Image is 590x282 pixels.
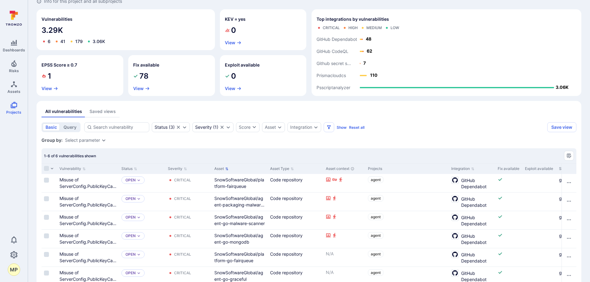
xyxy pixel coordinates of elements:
div: Cell for Integration [449,230,495,248]
div: Cell for Projects [365,174,449,192]
div: Cell for Fix available [495,193,522,211]
div: Cell for Vulnerability [57,174,119,192]
div: Cell for Asset Type [268,174,323,192]
div: All vulnerabilities [45,108,82,115]
span: Projects [6,110,21,115]
button: Expand dropdown [226,125,231,130]
button: Expand dropdown [137,253,141,256]
button: Expand dropdown [137,197,141,201]
div: Cell for Status [119,211,165,229]
div: Severity [195,125,212,130]
a: agent [368,232,383,239]
button: Sort by Integration [451,166,474,171]
span: agent [371,233,381,238]
div: Critical [174,271,191,275]
text: Psscriptanalyzer [317,85,350,90]
button: Score [236,122,260,132]
div: Cell for [562,211,576,229]
button: Row actions menu [564,271,574,280]
span: Dashboards [3,48,25,52]
button: Open [125,215,136,220]
a: View [225,40,242,45]
div: Cell for Status [119,193,165,211]
div: Cell for Vulnerability [57,193,119,211]
button: Sort by Asset [214,166,229,171]
p: N/A [326,251,363,257]
div: High [348,25,358,30]
a: 41 [60,39,65,44]
div: Asset [265,125,276,130]
div: Cell for Status [119,248,165,267]
div: Cell for Asset Type [268,193,323,211]
div: Integration [290,125,312,130]
button: Manage columns [564,151,574,161]
button: Sort by Asset Type [270,166,294,171]
button: Row actions menu [564,196,574,206]
span: agent [371,177,381,182]
button: Open [125,178,136,183]
button: Filters [324,122,334,132]
div: Cell for selection [42,193,57,211]
button: Sort by Status [121,166,137,171]
div: Code repository [270,176,321,183]
span: 1-6 of 6 vulnerabilities shown [44,154,96,158]
span: agent [371,196,381,201]
div: Cell for Fix available [495,211,522,229]
button: View [133,86,150,91]
button: Clear selection [176,125,181,130]
span: Select row [44,252,49,257]
div: Cell for selection [42,174,57,192]
div: Cell for Integration [449,193,495,211]
a: agent [368,214,383,220]
text: 7 [363,60,366,66]
div: Cell for Asset Type [268,211,323,229]
span: GitHub Dependabot [461,232,493,245]
button: Status(3) [155,125,175,130]
button: View [42,86,58,91]
button: Sort by Vulnerability [59,166,86,171]
div: Cell for Projects [365,230,449,248]
div: Cell for Asset [212,211,268,229]
div: Critical [174,233,191,238]
a: agent [368,195,383,202]
div: Cell for Asset Type [268,248,323,267]
a: 6 [48,39,50,44]
span: Assets [7,89,20,94]
a: agent [368,269,383,276]
button: query [61,124,79,131]
div: Cell for Severity [165,174,212,192]
button: Expand dropdown [137,178,141,182]
div: Cell for Integration [449,174,495,192]
div: Cell for Severity [165,211,212,229]
span: agent [371,270,381,275]
div: Cell for Integration [449,211,495,229]
div: Automatically discovered context associated with the asset [351,167,354,171]
button: basic [43,124,60,131]
div: Cell for Asset context [323,248,365,267]
div: Cell for Fix available [495,248,522,267]
div: Cell for Severity [165,230,212,248]
span: GitHub Dependabot [461,195,493,208]
span: Select row [44,233,49,238]
button: Sort by Severity [168,166,187,171]
div: Cell for Asset [212,248,268,267]
h2: KEV = yes [225,16,246,22]
div: grouping parameters [65,138,106,143]
div: Low [391,25,399,30]
div: Cell for Status [119,174,165,192]
text: 3.06K [556,85,569,90]
button: MP [8,263,20,276]
button: Row actions menu [564,252,574,262]
div: Cell for [562,230,576,248]
h2: Fix available [133,62,159,68]
button: Expand dropdown [101,138,106,143]
div: Cell for Severity [165,193,212,211]
button: Expand dropdown [313,125,318,130]
div: assets tabs [42,106,576,117]
button: View [225,86,242,91]
div: Cell for Status [119,230,165,248]
span: agent [371,252,381,256]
